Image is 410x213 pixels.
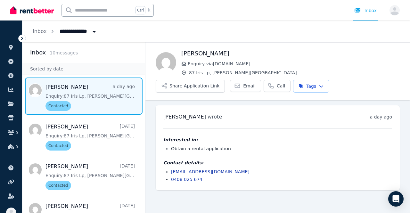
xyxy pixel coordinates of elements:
a: 0408 025 674 [171,177,202,182]
button: Share Application Link [156,80,225,93]
span: Enquiry via [DOMAIN_NAME] [188,61,400,67]
img: RentBetter [10,5,54,15]
button: Tags [293,80,329,93]
span: Ctrl [135,6,145,14]
a: Inbox [33,28,47,34]
a: Call [264,80,291,92]
span: wrote [208,114,222,120]
span: k [148,8,150,13]
nav: Breadcrumb [22,20,108,42]
a: [PERSON_NAME][DATE]Enquiry:87 Iris Lp, [PERSON_NAME][GEOGRAPHIC_DATA].Contacted [45,163,135,190]
a: [EMAIL_ADDRESS][DOMAIN_NAME] [171,169,250,174]
h4: Contact details: [163,160,392,166]
a: [PERSON_NAME]a day agoEnquiry:87 Iris Lp, [PERSON_NAME][GEOGRAPHIC_DATA].Contacted [45,83,135,111]
span: 10 message s [50,50,78,55]
div: Inbox [354,7,377,14]
a: Email [230,80,261,92]
span: Call [277,83,285,89]
h4: Interested in: [163,136,392,143]
h2: Inbox [30,48,46,57]
a: [PERSON_NAME][DATE]Enquiry:87 Iris Lp, [PERSON_NAME][GEOGRAPHIC_DATA].Contacted [45,123,135,151]
time: a day ago [370,114,392,119]
div: Open Intercom Messenger [388,191,404,207]
span: Tags [299,83,316,89]
span: [PERSON_NAME] [163,114,206,120]
span: 87 Iris Lp, [PERSON_NAME][GEOGRAPHIC_DATA] [189,70,400,76]
span: Email [243,83,256,89]
img: Leanna [156,52,176,73]
h1: [PERSON_NAME] [181,49,400,58]
div: Sorted by date [22,63,145,75]
li: Obtain a rental application [171,145,392,152]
